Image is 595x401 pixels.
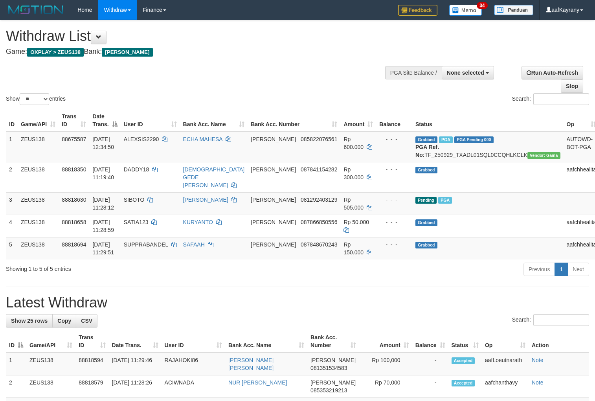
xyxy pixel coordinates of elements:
input: Search: [533,93,589,105]
h4: Game: Bank: [6,48,389,56]
span: SIBOTO [124,197,145,203]
label: Search: [512,93,589,105]
select: Showentries [20,93,49,105]
label: Show entries [6,93,66,105]
th: Balance [376,109,412,132]
button: None selected [442,66,494,79]
td: 88818594 [75,353,108,375]
a: ECHA MAHESA [183,136,222,142]
img: Button%20Memo.svg [449,5,482,16]
div: Showing 1 to 5 of 5 entries [6,262,242,273]
img: Feedback.jpg [398,5,437,16]
a: Stop [561,79,583,93]
span: [PERSON_NAME] [251,197,296,203]
th: Status [412,109,564,132]
span: CSV [81,318,92,324]
td: ZEUS138 [18,215,59,237]
span: SATIA123 [124,219,149,225]
span: Show 25 rows [11,318,48,324]
th: Op: activate to sort column ascending [482,330,529,353]
th: User ID: activate to sort column ascending [162,330,226,353]
span: Rp 300.000 [343,166,364,180]
img: panduan.png [494,5,533,15]
td: - [412,353,448,375]
span: Grabbed [415,167,437,173]
td: aafLoeutnarath [482,353,529,375]
td: 1 [6,132,18,162]
span: [DATE] 11:29:51 [92,241,114,256]
span: Accepted [452,380,475,386]
a: 1 [555,263,568,276]
span: 88818630 [62,197,86,203]
a: [PERSON_NAME] [183,197,228,203]
input: Search: [533,314,589,326]
th: Game/API: activate to sort column ascending [26,330,75,353]
td: 88818579 [75,375,108,398]
a: KURYANTO [183,219,213,225]
div: - - - [379,241,409,248]
td: ZEUS138 [26,353,75,375]
th: Amount: activate to sort column ascending [340,109,376,132]
a: SAFAAH [183,241,205,248]
span: [DATE] 11:28:59 [92,219,114,233]
td: 2 [6,375,26,398]
div: - - - [379,166,409,173]
th: ID [6,109,18,132]
a: Copy [52,314,76,327]
span: Rp 50.000 [343,219,369,225]
span: 88818658 [62,219,86,225]
td: 1 [6,353,26,375]
span: SUPPRABANDEL [124,241,168,248]
th: Bank Acc. Number: activate to sort column ascending [248,109,340,132]
div: - - - [379,218,409,226]
span: [PERSON_NAME] [310,379,356,386]
span: [PERSON_NAME] [251,219,296,225]
div: - - - [379,135,409,143]
td: ZEUS138 [18,192,59,215]
td: 4 [6,215,18,237]
label: Search: [512,314,589,326]
span: Copy 087841154282 to clipboard [301,166,337,173]
span: 88675587 [62,136,86,142]
td: ACIWNADA [162,375,226,398]
h1: Withdraw List [6,28,389,44]
span: Grabbed [415,219,437,226]
a: NUR [PERSON_NAME] [228,379,287,386]
span: [DATE] 11:28:12 [92,197,114,211]
a: Show 25 rows [6,314,53,327]
th: Trans ID: activate to sort column ascending [75,330,108,353]
span: ALEXSIS2290 [124,136,159,142]
span: Copy 085822076561 to clipboard [301,136,337,142]
td: 3 [6,192,18,215]
h1: Latest Withdraw [6,295,589,311]
th: Bank Acc. Name: activate to sort column ascending [180,109,248,132]
div: PGA Site Balance / [385,66,442,79]
span: Pending [415,197,437,204]
span: Grabbed [415,136,437,143]
th: Status: activate to sort column ascending [448,330,482,353]
th: Action [529,330,589,353]
span: Copy 081292403129 to clipboard [301,197,337,203]
td: RAJAHOKI86 [162,353,226,375]
a: Run Auto-Refresh [522,66,583,79]
td: Rp 100,000 [359,353,412,375]
span: [PERSON_NAME] [310,357,356,363]
span: Rp 505.000 [343,197,364,211]
td: aafchanthavy [482,375,529,398]
span: Marked by aafpengsreynich [438,197,452,204]
span: Grabbed [415,242,437,248]
a: Note [532,379,544,386]
span: [PERSON_NAME] [251,136,296,142]
span: Copy 081351534583 to clipboard [310,365,347,371]
td: 2 [6,162,18,192]
span: 34 [477,2,487,9]
th: Date Trans.: activate to sort column ascending [109,330,162,353]
th: Balance: activate to sort column ascending [412,330,448,353]
span: [PERSON_NAME] [251,241,296,248]
span: DADDY18 [124,166,149,173]
span: 88818350 [62,166,86,173]
span: Copy 085353219213 to clipboard [310,387,347,394]
span: Marked by aafpengsreynich [439,136,453,143]
th: ID: activate to sort column descending [6,330,26,353]
img: MOTION_logo.png [6,4,66,16]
